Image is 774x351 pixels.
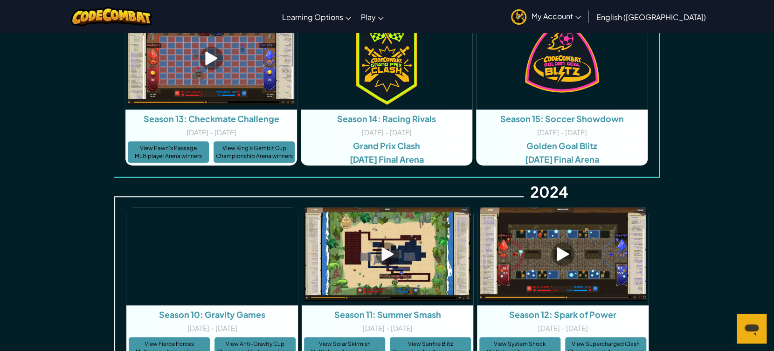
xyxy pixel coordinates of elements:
a: View Pawn's Passage Multiplayer Arena winners [128,141,209,163]
a: My Account [506,2,586,31]
span: English ([GEOGRAPHIC_DATA]) [596,12,705,22]
iframe: Button to launch messaging window [737,314,767,344]
div: Season 12: Spark of Power [477,308,649,321]
span: My Account [531,11,581,21]
span: Grand Prix Clash [353,140,420,151]
div: [DATE] - [DATE] [125,125,297,139]
img: CodeCombat AI League Winners - Season Racing Rivals [349,12,424,105]
img: CodeCombat AI League Winners - Season Soccer Showdown [525,12,599,105]
span: Learning Options [282,12,343,22]
div: [DATE] - [DATE] [301,125,472,139]
div: Season 14: Racing Rivals [301,112,472,125]
a: View King's Gambit Cup Championship Arena winners [214,141,295,163]
img: CodeCombat AI League Winners - Season Spark of Power [480,207,646,301]
img: avatar [511,9,526,25]
div: [DATE] - [DATE] [302,321,473,335]
img: CodeCombat logo [71,7,152,26]
div: Season 10: Gravity Games [126,308,298,321]
div: Season 11: Summer Smash [302,308,473,321]
div: 2024 [530,185,568,199]
a: Learning Options [277,4,356,29]
a: English ([GEOGRAPHIC_DATA]) [591,4,710,29]
img: CodeCombat AI League Winners - Season Summer Smash [304,207,470,301]
img: CodeCombat AI League Winners - Season Checkmate Challenge [128,12,294,105]
span: [DATE] Final Arena [350,154,424,165]
div: Season 13: Checkmate Challenge [125,112,297,125]
div: [DATE] - [DATE] [477,321,649,335]
div: Season 15: Soccer Showdown [476,112,648,125]
div: [DATE] - [DATE] [476,125,648,139]
a: Play [356,4,388,29]
iframe: CodeCombat AI League Winners - Season Gravity Games [126,207,298,301]
span: [DATE] Final Arena [525,154,599,165]
span: Play [360,12,375,22]
div: [DATE] - [DATE] [126,321,298,335]
span: Golden Goal Blitz [526,140,597,151]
